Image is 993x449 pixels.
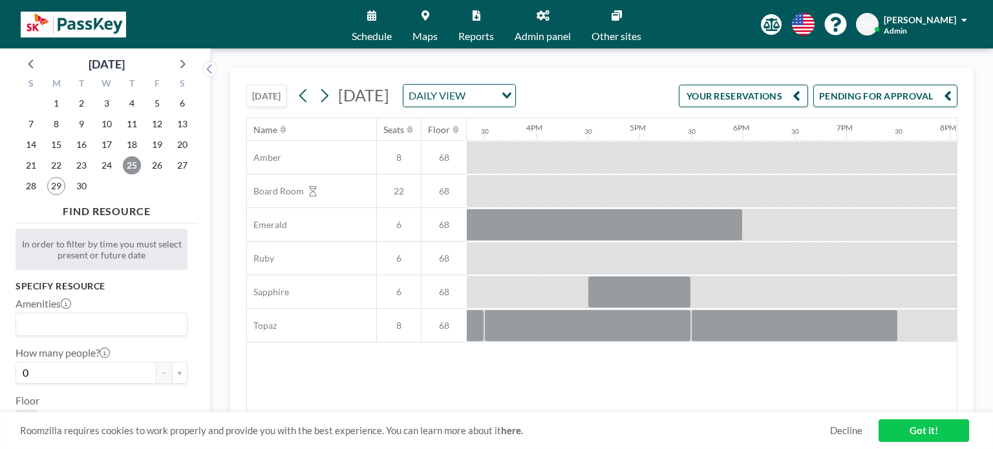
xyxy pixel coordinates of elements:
[884,26,907,36] span: Admin
[98,115,116,133] span: Wednesday, September 10, 2025
[253,124,277,136] div: Name
[22,177,40,195] span: Sunday, September 28, 2025
[412,31,438,41] span: Maps
[72,177,91,195] span: Tuesday, September 30, 2025
[89,55,125,73] div: [DATE]
[338,85,389,105] span: [DATE]
[377,253,421,264] span: 6
[19,76,44,93] div: S
[16,394,39,407] label: Floor
[17,316,180,333] input: Search for option
[172,362,187,384] button: +
[428,124,450,136] div: Floor
[16,313,187,335] div: Search for option
[72,115,91,133] span: Tuesday, September 9, 2025
[20,424,830,437] span: Roomzilla requires cookies to work properly and provide you with the best experience. You can lea...
[69,76,94,93] div: T
[630,123,646,132] div: 5PM
[16,297,71,310] label: Amenities
[422,152,467,163] span: 68
[169,76,195,93] div: S
[156,362,172,384] button: -
[16,200,198,218] h4: FIND RESOURCE
[584,127,592,136] div: 30
[515,31,571,41] span: Admin panel
[47,115,65,133] span: Monday, September 8, 2025
[173,136,191,154] span: Saturday, September 20, 2025
[458,31,494,41] span: Reports
[501,424,523,436] a: here.
[352,31,392,41] span: Schedule
[879,419,969,442] a: Got it!
[98,94,116,112] span: Wednesday, September 3, 2025
[123,94,141,112] span: Thursday, September 4, 2025
[173,94,191,112] span: Saturday, September 6, 2025
[837,123,853,132] div: 7PM
[144,76,169,93] div: F
[247,320,277,331] span: Topaz
[44,76,69,93] div: M
[383,124,404,136] div: Seats
[940,123,956,132] div: 8PM
[72,136,91,154] span: Tuesday, September 16, 2025
[377,219,421,231] span: 6
[148,115,166,133] span: Friday, September 12, 2025
[422,320,467,331] span: 68
[688,127,696,136] div: 30
[16,346,110,359] label: How many people?
[830,424,862,437] a: Decline
[247,253,274,264] span: Ruby
[422,286,467,298] span: 68
[377,320,421,331] span: 8
[406,87,468,104] span: DAILY VIEW
[377,185,421,197] span: 22
[173,156,191,174] span: Saturday, September 27, 2025
[173,115,191,133] span: Saturday, September 13, 2025
[98,136,116,154] span: Wednesday, September 17, 2025
[148,94,166,112] span: Friday, September 5, 2025
[72,94,91,112] span: Tuesday, September 2, 2025
[47,156,65,174] span: Monday, September 22, 2025
[884,14,956,25] span: [PERSON_NAME]
[422,185,467,197] span: 68
[16,229,187,270] div: In order to filter by time you must select present or future date
[813,85,957,107] button: PENDING FOR APPROVAL
[422,219,467,231] span: 68
[862,19,872,30] span: SL
[526,123,542,132] div: 4PM
[47,177,65,195] span: Monday, September 29, 2025
[247,219,287,231] span: Emerald
[679,85,808,107] button: YOUR RESERVATIONS
[247,185,304,197] span: Board Room
[148,136,166,154] span: Friday, September 19, 2025
[895,127,902,136] div: 30
[22,156,40,174] span: Sunday, September 21, 2025
[22,115,40,133] span: Sunday, September 7, 2025
[123,136,141,154] span: Thursday, September 18, 2025
[481,127,489,136] div: 30
[148,156,166,174] span: Friday, September 26, 2025
[119,76,144,93] div: T
[247,152,281,163] span: Amber
[72,156,91,174] span: Tuesday, September 23, 2025
[22,136,40,154] span: Sunday, September 14, 2025
[403,85,515,107] div: Search for option
[592,31,641,41] span: Other sites
[469,87,494,104] input: Search for option
[123,115,141,133] span: Thursday, September 11, 2025
[47,136,65,154] span: Monday, September 15, 2025
[21,12,126,37] img: organization-logo
[98,156,116,174] span: Wednesday, September 24, 2025
[791,127,799,136] div: 30
[733,123,749,132] div: 6PM
[123,156,141,174] span: Thursday, September 25, 2025
[422,253,467,264] span: 68
[377,152,421,163] span: 8
[47,94,65,112] span: Monday, September 1, 2025
[377,286,421,298] span: 6
[247,286,289,298] span: Sapphire
[246,85,287,107] button: [DATE]
[94,76,120,93] div: W
[16,280,187,292] h3: Specify resource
